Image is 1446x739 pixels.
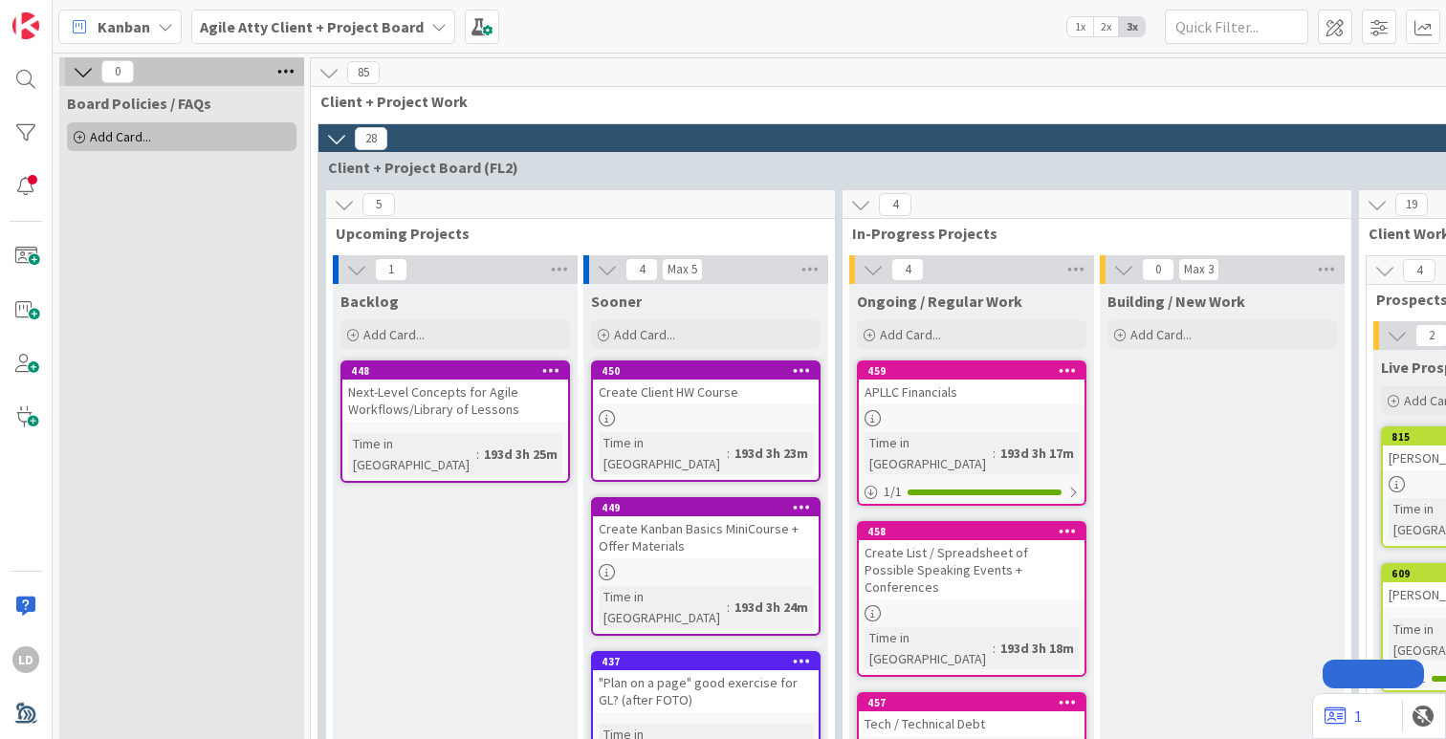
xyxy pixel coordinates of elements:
a: 449Create Kanban Basics MiniCourse + Offer MaterialsTime in [GEOGRAPHIC_DATA]:193d 3h 24m [591,497,821,636]
input: Quick Filter... [1165,10,1308,44]
div: 449Create Kanban Basics MiniCourse + Offer Materials [593,499,819,558]
span: 2x [1093,17,1119,36]
a: 448Next-Level Concepts for Agile Workflows/Library of LessonsTime in [GEOGRAPHIC_DATA]:193d 3h 25m [340,360,570,483]
div: Time in [GEOGRAPHIC_DATA] [348,433,476,475]
div: Tech / Technical Debt [859,711,1084,736]
span: 1 / 1 [884,482,902,502]
div: 193d 3h 25m [479,444,562,465]
span: Backlog [340,292,399,311]
div: 459 [867,364,1084,378]
span: : [993,443,996,464]
span: 3x [1119,17,1145,36]
div: Create Client HW Course [593,380,819,404]
span: Add Card... [1130,326,1192,343]
div: Time in [GEOGRAPHIC_DATA] [599,432,727,474]
span: : [727,443,730,464]
span: 4 [625,258,658,281]
div: 448 [351,364,568,378]
span: 1x [1067,17,1093,36]
div: "Plan on a page" good exercise for GL? (after FOTO) [593,670,819,712]
div: 448Next-Level Concepts for Agile Workflows/Library of Lessons [342,362,568,422]
div: 457 [867,696,1084,709]
img: Visit kanbanzone.com [12,12,39,39]
div: 457 [859,694,1084,711]
div: 448 [342,362,568,380]
div: 437 [602,655,819,668]
span: 1 [375,258,407,281]
div: Create List / Spreadsheet of Possible Speaking Events + Conferences [859,540,1084,599]
div: 449 [602,501,819,514]
span: In-Progress Projects [852,224,1327,243]
div: 193d 3h 18m [996,638,1079,659]
div: APLLC Financials [859,380,1084,404]
div: 457Tech / Technical Debt [859,694,1084,736]
a: 1 [1325,705,1362,728]
div: 458 [867,525,1084,538]
span: : [993,638,996,659]
span: Ongoing / Regular Work [857,292,1022,311]
span: 5 [362,193,395,216]
a: 450Create Client HW CourseTime in [GEOGRAPHIC_DATA]:193d 3h 23m [591,360,821,482]
a: 458Create List / Spreadsheet of Possible Speaking Events + ConferencesTime in [GEOGRAPHIC_DATA]:1... [857,521,1086,677]
div: Time in [GEOGRAPHIC_DATA] [599,586,727,628]
img: avatar [12,700,39,727]
div: Create Kanban Basics MiniCourse + Offer Materials [593,516,819,558]
div: 458Create List / Spreadsheet of Possible Speaking Events + Conferences [859,523,1084,599]
span: Upcoming Projects [336,224,811,243]
span: Building / New Work [1107,292,1245,311]
div: Time in [GEOGRAPHIC_DATA] [865,627,993,669]
span: 4 [879,193,911,216]
div: Time in [GEOGRAPHIC_DATA] [865,432,993,474]
div: 459APLLC Financials [859,362,1084,404]
span: 0 [1142,258,1174,281]
span: 4 [891,258,924,281]
span: Sooner [591,292,642,311]
div: 450 [593,362,819,380]
span: : [727,597,730,618]
span: 4 [1403,259,1435,282]
div: 193d 3h 17m [996,443,1079,464]
div: 193d 3h 23m [730,443,813,464]
span: Add Card... [614,326,675,343]
b: Agile Atty Client + Project Board [200,17,424,36]
span: Add Card... [90,128,151,145]
span: : [476,444,479,465]
span: Add Card... [880,326,941,343]
a: 459APLLC FinancialsTime in [GEOGRAPHIC_DATA]:193d 3h 17m1/1 [857,360,1086,506]
div: 450 [602,364,819,378]
div: 437"Plan on a page" good exercise for GL? (after FOTO) [593,653,819,712]
div: 450Create Client HW Course [593,362,819,404]
div: 449 [593,499,819,516]
div: Max 3 [1184,265,1214,274]
div: Max 5 [668,265,697,274]
span: 28 [355,127,387,150]
div: 458 [859,523,1084,540]
div: 437 [593,653,819,670]
div: 1/1 [859,480,1084,504]
div: Next-Level Concepts for Agile Workflows/Library of Lessons [342,380,568,422]
span: Add Card... [363,326,425,343]
span: Kanban [98,15,150,38]
div: 459 [859,362,1084,380]
span: 0 [101,60,134,83]
span: 85 [347,61,380,84]
span: 19 [1395,193,1428,216]
span: Board Policies / FAQs [67,94,211,113]
div: LD [12,646,39,673]
div: 193d 3h 24m [730,597,813,618]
